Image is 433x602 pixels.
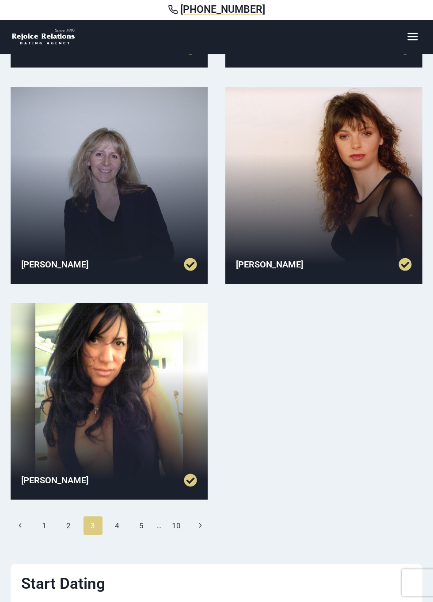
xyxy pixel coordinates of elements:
[132,516,151,535] a: 5
[156,517,161,534] span: …
[108,516,127,535] a: 4
[167,516,186,535] a: 10
[59,516,78,535] a: 2
[35,516,54,535] a: 1
[21,575,412,593] h2: Start Dating
[11,4,422,16] a: [PHONE_NUMBER]
[11,28,77,46] img: Rejoice Relations
[403,28,422,45] button: Open menu
[84,516,103,535] span: 3
[11,516,422,535] nav: Page navigation
[180,4,265,16] span: [PHONE_NUMBER]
